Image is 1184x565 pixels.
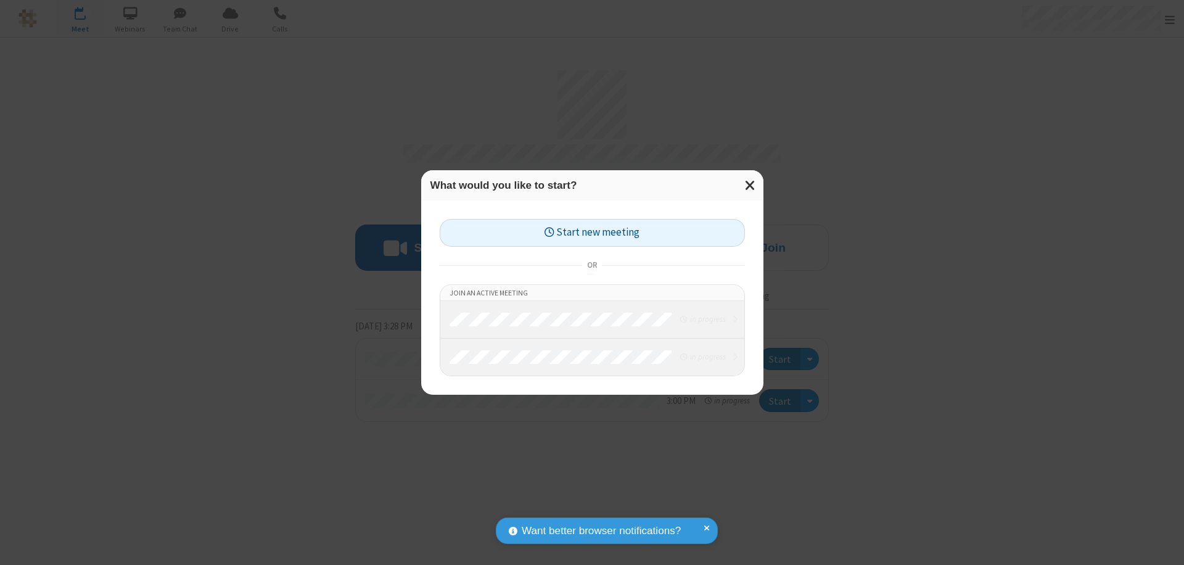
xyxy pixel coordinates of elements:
button: Start new meeting [440,219,745,247]
button: Close modal [738,170,763,200]
em: in progress [680,351,725,363]
em: in progress [680,313,725,325]
span: Want better browser notifications? [522,523,681,539]
span: or [582,257,602,274]
h3: What would you like to start? [430,179,754,191]
li: Join an active meeting [440,285,744,301]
